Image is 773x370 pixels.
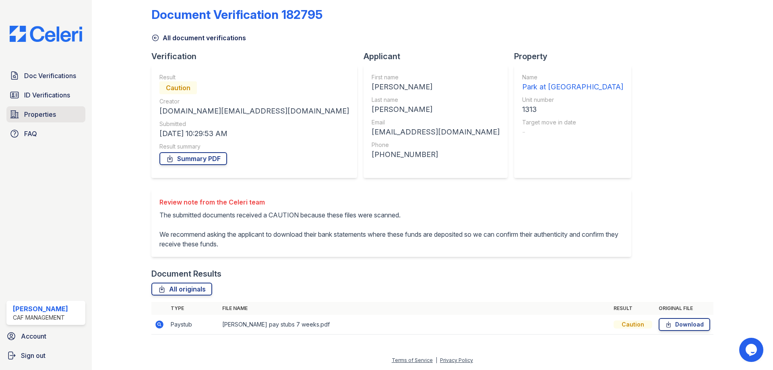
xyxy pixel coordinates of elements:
div: First name [372,73,500,81]
div: Document Results [151,268,221,279]
th: Type [167,302,219,315]
div: Target move in date [522,118,623,126]
th: File name [219,302,610,315]
div: Verification [151,51,364,62]
span: Account [21,331,46,341]
span: Sign out [21,351,45,360]
div: [PERSON_NAME] [372,104,500,115]
img: CE_Logo_Blue-a8612792a0a2168367f1c8372b55b34899dd931a85d93a1a3d3e32e68fde9ad4.png [3,26,89,42]
div: Submitted [159,120,349,128]
div: [PERSON_NAME] [372,81,500,93]
div: Park at [GEOGRAPHIC_DATA] [522,81,623,93]
span: Properties [24,110,56,119]
div: Name [522,73,623,81]
div: Result summary [159,143,349,151]
th: Result [610,302,655,315]
div: - [522,126,623,138]
a: Properties [6,106,85,122]
a: Summary PDF [159,152,227,165]
a: All document verifications [151,33,246,43]
div: [EMAIL_ADDRESS][DOMAIN_NAME] [372,126,500,138]
a: ID Verifications [6,87,85,103]
td: Paystub [167,315,219,335]
span: Doc Verifications [24,71,76,81]
div: Review note from the Celeri team [159,197,623,207]
span: ID Verifications [24,90,70,100]
td: [PERSON_NAME] pay stubs 7 weeks.pdf [219,315,610,335]
a: Terms of Service [392,357,433,363]
p: The submitted documents received a CAUTION because these files were scanned. We recommend asking ... [159,210,623,249]
div: [PHONE_NUMBER] [372,149,500,160]
div: [PERSON_NAME] [13,304,68,314]
div: | [436,357,437,363]
div: [DATE] 10:29:53 AM [159,128,349,139]
div: Unit number [522,96,623,104]
a: Doc Verifications [6,68,85,84]
div: Email [372,118,500,126]
div: Result [159,73,349,81]
div: Caution [614,320,652,329]
div: Phone [372,141,500,149]
a: Sign out [3,347,89,364]
a: Name Park at [GEOGRAPHIC_DATA] [522,73,623,93]
div: 1313 [522,104,623,115]
span: FAQ [24,129,37,138]
div: Property [514,51,638,62]
div: Document Verification 182795 [151,7,322,22]
a: Privacy Policy [440,357,473,363]
a: Account [3,328,89,344]
div: Creator [159,97,349,105]
div: CAF Management [13,314,68,322]
th: Original file [655,302,713,315]
div: [DOMAIN_NAME][EMAIL_ADDRESS][DOMAIN_NAME] [159,105,349,117]
a: All originals [151,283,212,296]
div: Last name [372,96,500,104]
iframe: chat widget [739,338,765,362]
div: Caution [159,81,197,94]
div: Applicant [364,51,514,62]
a: FAQ [6,126,85,142]
a: Download [659,318,710,331]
